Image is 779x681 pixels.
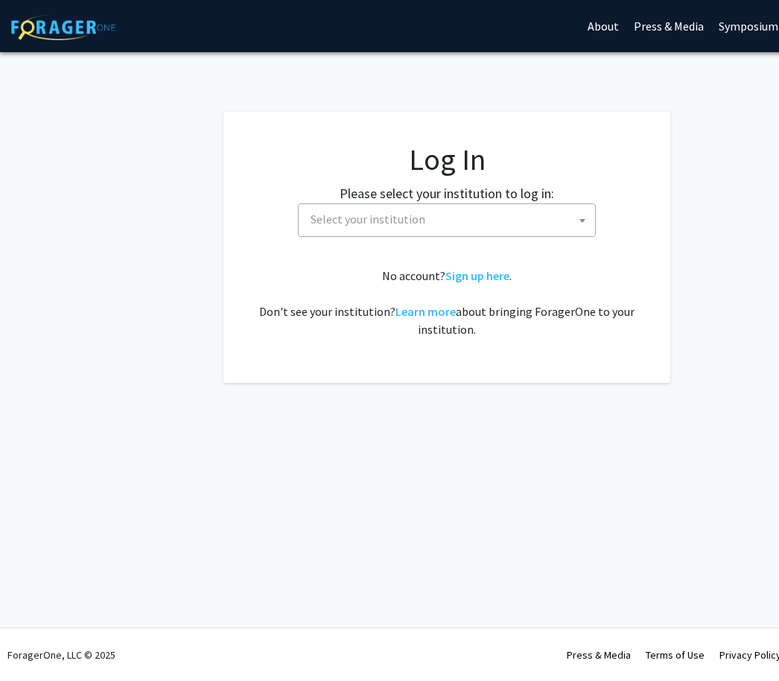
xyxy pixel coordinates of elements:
div: No account? . Don't see your institution? about bringing ForagerOne to your institution. [253,267,640,338]
label: Please select your institution to log in: [340,183,554,203]
h1: Log In [253,142,640,177]
a: Learn more about bringing ForagerOne to your institution [395,304,456,319]
span: Select your institution [311,212,425,227]
span: Select your institution [298,203,596,237]
a: Press & Media [567,648,631,662]
a: Terms of Use [646,648,705,662]
img: ForagerOne Logo [11,14,115,40]
div: ForagerOne, LLC © 2025 [7,629,115,681]
span: Select your institution [305,204,595,235]
a: Sign up here [445,268,509,283]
